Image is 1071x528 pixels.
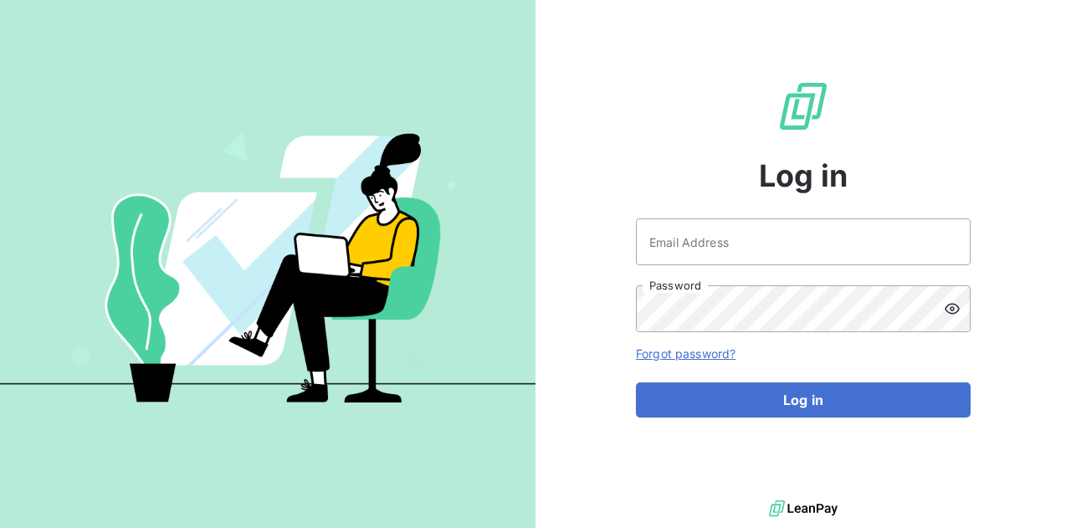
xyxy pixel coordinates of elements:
img: logo [769,496,838,521]
a: Forgot password? [636,346,735,361]
img: LeanPay Logo [776,79,830,133]
input: placeholder [636,218,971,265]
button: Log in [636,382,971,418]
span: Log in [759,153,848,198]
